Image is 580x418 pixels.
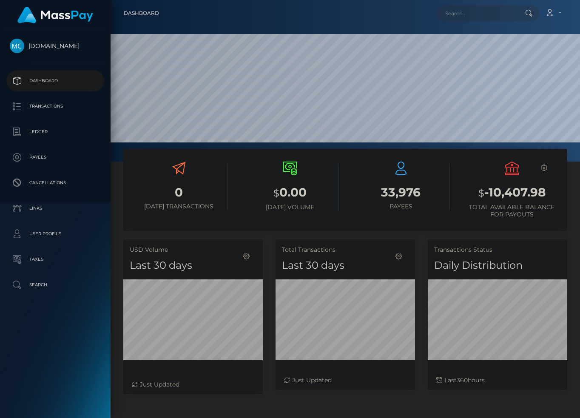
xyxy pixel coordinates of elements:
h4: Last 30 days [282,258,409,273]
p: Payees [10,151,101,164]
h3: 0.00 [241,184,339,202]
span: 360 [457,376,468,384]
div: Just Updated [132,380,254,389]
p: Links [10,202,101,215]
img: MassPay Logo [17,7,93,23]
a: Dashboard [124,4,159,22]
img: McLuck.com [10,39,24,53]
small: $ [478,187,484,199]
div: Last hours [436,376,559,385]
h3: 0 [130,184,228,201]
a: Links [6,198,104,219]
p: User Profile [10,227,101,240]
h5: Transactions Status [434,246,561,254]
p: Cancellations [10,176,101,189]
h6: Payees [352,203,450,210]
div: Just Updated [284,376,407,385]
h4: Daily Distribution [434,258,561,273]
h6: Total Available Balance for Payouts [463,204,561,218]
a: Cancellations [6,172,104,193]
p: Transactions [10,100,101,113]
a: Dashboard [6,70,104,91]
span: [DOMAIN_NAME] [6,42,104,50]
a: Taxes [6,249,104,270]
h5: Total Transactions [282,246,409,254]
p: Search [10,279,101,291]
a: Payees [6,147,104,168]
h5: USD Volume [130,246,256,254]
input: Search... [437,5,517,21]
h6: [DATE] Volume [241,204,339,211]
a: Search [6,274,104,296]
h3: -10,407.98 [463,184,561,202]
a: User Profile [6,223,104,245]
h3: 33,976 [352,184,450,201]
h4: Last 30 days [130,258,256,273]
a: Transactions [6,96,104,117]
p: Ledger [10,125,101,138]
a: Ledger [6,121,104,142]
p: Taxes [10,253,101,266]
h6: [DATE] Transactions [130,203,228,210]
small: $ [273,187,279,199]
p: Dashboard [10,74,101,87]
